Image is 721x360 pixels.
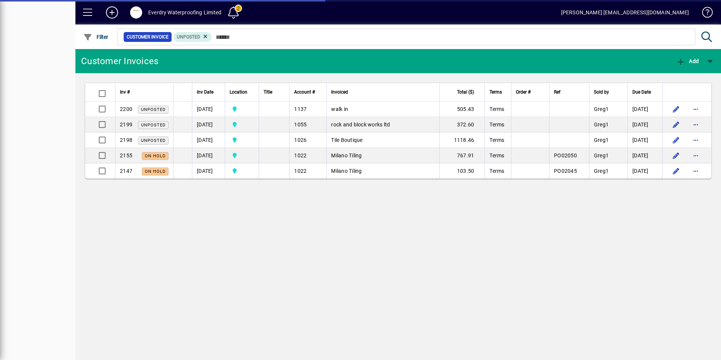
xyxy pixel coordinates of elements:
[561,6,689,18] div: [PERSON_NAME] [EMAIL_ADDRESS][DOMAIN_NAME]
[294,168,307,174] span: 1022
[632,88,651,96] span: Due Date
[439,117,485,132] td: 372.60
[439,132,485,148] td: 1118.46
[690,149,702,162] button: More options
[516,88,531,96] span: Order #
[230,88,247,96] span: Location
[594,137,609,143] span: Greg1
[554,152,577,158] span: PO02050
[554,168,577,174] span: PO02045
[331,168,362,174] span: Milano Tiling
[676,58,699,64] span: Add
[120,106,132,112] span: 2200
[81,30,110,44] button: Filter
[670,118,682,131] button: Edit
[331,88,348,96] span: Invoiced
[120,152,132,158] span: 2155
[148,6,221,18] div: Everdry Waterproofing Limited
[439,163,485,178] td: 103.50
[674,54,701,68] button: Add
[331,122,390,128] span: rock and block works ltd
[670,149,682,162] button: Edit
[696,2,712,26] a: Knowledge Base
[294,88,315,96] span: Account #
[670,134,682,146] button: Edit
[294,152,307,158] span: 1022
[690,134,702,146] button: More options
[230,167,254,175] span: Central
[439,102,485,117] td: 505.43
[264,88,272,96] span: Title
[594,152,609,158] span: Greg1
[141,107,166,112] span: Unposted
[120,168,132,174] span: 2147
[489,168,504,174] span: Terms
[627,163,662,178] td: [DATE]
[145,154,166,158] span: On hold
[627,117,662,132] td: [DATE]
[627,148,662,163] td: [DATE]
[670,103,682,115] button: Edit
[594,106,609,112] span: Greg1
[192,102,225,117] td: [DATE]
[594,168,609,174] span: Greg1
[197,88,220,96] div: Inv Date
[230,136,254,144] span: Central
[294,122,307,128] span: 1055
[100,6,124,19] button: Add
[230,105,254,113] span: Central
[294,88,322,96] div: Account #
[627,132,662,148] td: [DATE]
[331,88,435,96] div: Invoiced
[120,122,132,128] span: 2199
[174,32,212,42] mat-chip: Customer Invoice Status: Unposted
[690,165,702,177] button: More options
[457,88,474,96] span: Total ($)
[141,123,166,128] span: Unposted
[192,132,225,148] td: [DATE]
[145,169,166,174] span: On hold
[331,106,348,112] span: walk in
[83,34,109,40] span: Filter
[670,165,682,177] button: Edit
[439,148,485,163] td: 767.91
[230,120,254,129] span: Central
[489,137,504,143] span: Terms
[81,55,158,67] div: Customer Invoices
[554,88,584,96] div: Ref
[141,138,166,143] span: Unposted
[294,137,307,143] span: 1026
[594,122,609,128] span: Greg1
[627,102,662,117] td: [DATE]
[197,88,213,96] span: Inv Date
[192,117,225,132] td: [DATE]
[331,137,362,143] span: Tile Boutique
[120,137,132,143] span: 2198
[554,88,560,96] span: Ref
[120,88,130,96] span: Inv #
[516,88,545,96] div: Order #
[264,88,285,96] div: Title
[230,88,254,96] div: Location
[230,151,254,160] span: Central
[489,122,504,128] span: Terms
[294,106,307,112] span: 1137
[594,88,623,96] div: Sold by
[177,34,200,40] span: Unposted
[192,148,225,163] td: [DATE]
[489,152,504,158] span: Terms
[331,152,362,158] span: Milano Tiling
[489,106,504,112] span: Terms
[690,118,702,131] button: More options
[632,88,658,96] div: Due Date
[489,88,502,96] span: Terms
[127,33,169,41] span: Customer Invoice
[690,103,702,115] button: More options
[444,88,481,96] div: Total ($)
[192,163,225,178] td: [DATE]
[124,6,148,19] button: Profile
[120,88,169,96] div: Inv #
[594,88,609,96] span: Sold by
